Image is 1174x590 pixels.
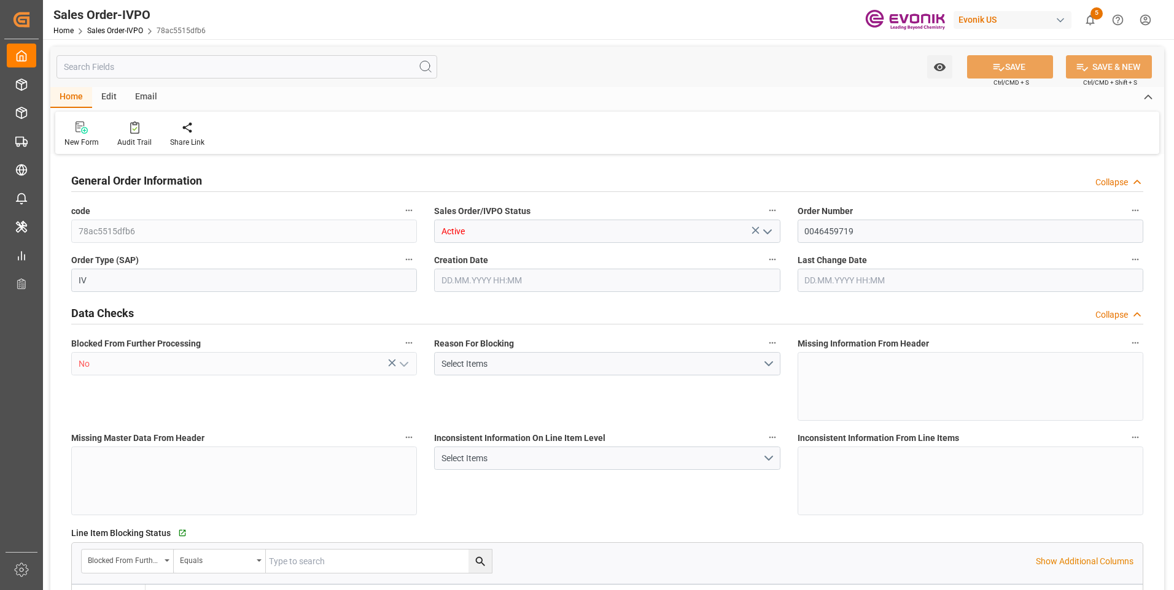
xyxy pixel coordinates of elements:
[434,446,780,470] button: open menu
[764,429,780,445] button: Inconsistent Information On Line Item Level
[394,354,413,374] button: open menu
[757,222,776,241] button: open menu
[954,11,1071,29] div: Evonik US
[798,337,929,350] span: Missing Information From Header
[927,55,952,79] button: open menu
[798,205,853,218] span: Order Number
[71,205,90,218] span: code
[266,550,492,573] input: Type to search
[1066,55,1152,79] button: SAVE & NEW
[798,269,1143,292] input: DD.MM.YYYY HH:MM
[117,137,152,148] div: Audit Trail
[1095,176,1128,189] div: Collapse
[954,8,1076,31] button: Evonik US
[1076,6,1104,34] button: show 5 new notifications
[1095,308,1128,321] div: Collapse
[798,254,867,267] span: Last Change Date
[87,26,143,35] a: Sales Order-IVPO
[170,137,204,148] div: Share Link
[1083,78,1137,87] span: Ctrl/CMD + Shift + S
[434,352,780,375] button: open menu
[865,9,945,31] img: Evonik-brand-mark-Deep-Purple-RGB.jpeg_1700498283.jpeg
[441,452,763,465] div: Select Items
[764,202,780,218] button: Sales Order/IVPO Status
[1127,202,1143,218] button: Order Number
[434,337,514,350] span: Reason For Blocking
[468,550,492,573] button: search button
[441,358,763,370] div: Select Items
[764,251,780,267] button: Creation Date
[764,335,780,351] button: Reason For Blocking
[434,269,780,292] input: DD.MM.YYYY HH:MM
[174,550,266,573] button: open menu
[401,251,417,267] button: Order Type (SAP)
[64,137,99,148] div: New Form
[53,26,74,35] a: Home
[50,87,92,108] div: Home
[434,432,605,445] span: Inconsistent Information On Line Item Level
[1127,251,1143,267] button: Last Change Date
[1104,6,1132,34] button: Help Center
[92,87,126,108] div: Edit
[71,432,204,445] span: Missing Master Data From Header
[71,527,171,540] span: Line Item Blocking Status
[126,87,166,108] div: Email
[993,78,1029,87] span: Ctrl/CMD + S
[967,55,1053,79] button: SAVE
[434,205,531,218] span: Sales Order/IVPO Status
[1127,429,1143,445] button: Inconsistent Information From Line Items
[56,55,437,79] input: Search Fields
[71,337,201,350] span: Blocked From Further Processing
[88,552,160,566] div: Blocked From Further Processing
[434,254,488,267] span: Creation Date
[53,6,206,24] div: Sales Order-IVPO
[71,305,134,321] h2: Data Checks
[1090,7,1103,20] span: 5
[1127,335,1143,351] button: Missing Information From Header
[1036,555,1133,568] p: Show Additional Columns
[798,432,959,445] span: Inconsistent Information From Line Items
[401,202,417,218] button: code
[401,429,417,445] button: Missing Master Data From Header
[71,254,139,267] span: Order Type (SAP)
[180,552,252,566] div: Equals
[82,550,174,573] button: open menu
[71,172,202,189] h2: General Order Information
[401,335,417,351] button: Blocked From Further Processing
